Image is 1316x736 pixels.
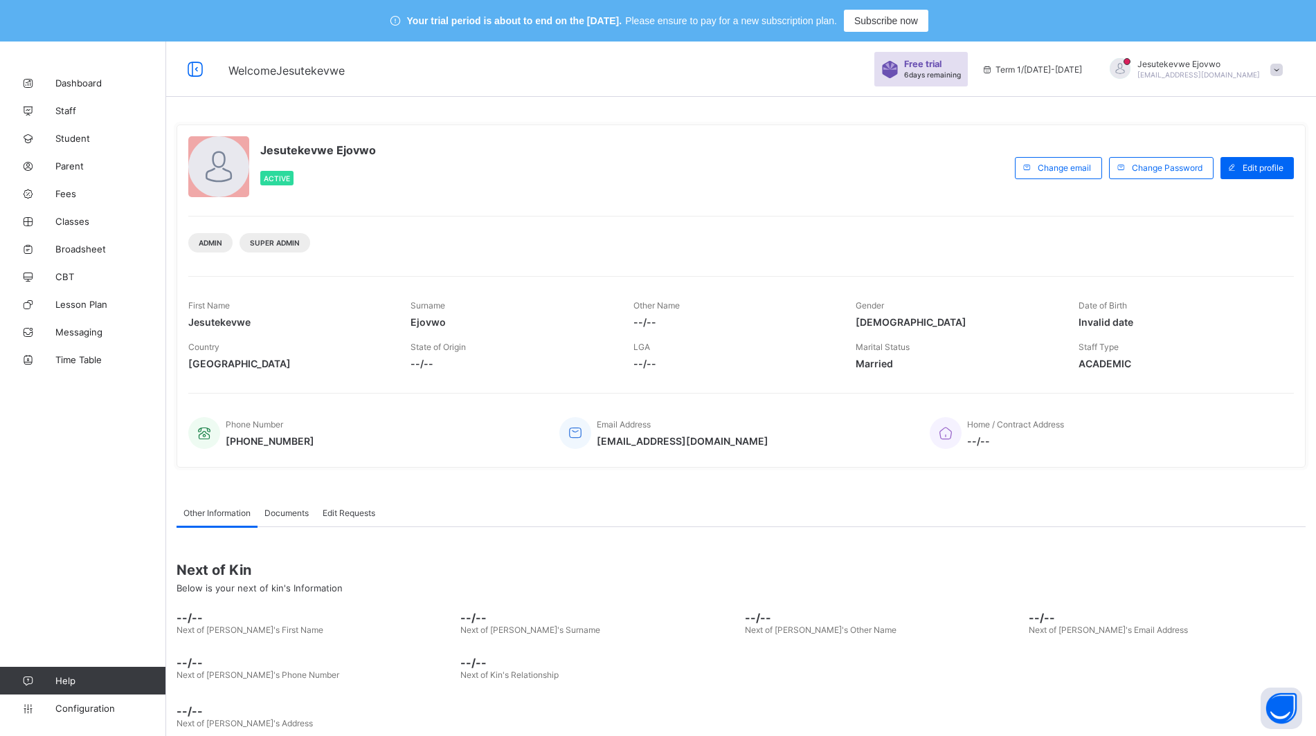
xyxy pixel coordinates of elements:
span: [DEMOGRAPHIC_DATA] [856,316,1057,328]
span: [EMAIL_ADDRESS][DOMAIN_NAME] [1137,71,1260,79]
span: Edit profile [1243,163,1283,173]
span: --/-- [460,656,737,670]
span: Messaging [55,326,166,338]
span: ACADEMIC [1079,358,1280,369]
span: Help [55,675,165,686]
span: Email Address [597,419,651,430]
span: Married [856,358,1057,369]
span: Student [55,133,166,144]
span: Next of Kin's Relationship [460,670,559,680]
span: [GEOGRAPHIC_DATA] [188,358,390,369]
span: Home / Contract Address [967,419,1064,430]
span: Please ensure to pay for a new subscription plan. [625,15,837,26]
span: Next of [PERSON_NAME]'s First Name [177,625,323,635]
span: State of Origin [411,342,466,352]
span: Jesutekevwe Ejovwo [260,143,376,157]
span: Classes [55,216,166,227]
span: --/-- [633,358,835,369]
span: --/-- [411,358,612,369]
span: Super Admin [250,239,300,247]
span: Subscribe now [854,15,918,26]
span: --/-- [967,435,1064,447]
span: Active [264,174,290,183]
span: Phone Number [226,419,283,430]
span: Next of [PERSON_NAME]'s Address [177,718,313,728]
span: Change email [1038,163,1091,173]
span: --/-- [177,704,1306,718]
span: Next of [PERSON_NAME]'s Phone Number [177,670,339,680]
span: Below is your next of kin's Information [177,582,343,594]
span: --/-- [745,611,1022,625]
span: Documents [264,508,309,518]
span: --/-- [633,316,835,328]
span: Date of Birth [1079,300,1127,311]
span: Marital Status [856,342,910,352]
span: Fees [55,188,166,199]
span: Gender [856,300,884,311]
span: [EMAIL_ADDRESS][DOMAIN_NAME] [597,435,768,447]
span: Next of Kin [177,562,1306,578]
span: Country [188,342,219,352]
span: Time Table [55,354,166,365]
span: Edit Requests [323,508,375,518]
span: Broadsheet [55,243,166,255]
span: Next of [PERSON_NAME]'s Email Address [1029,625,1188,635]
span: Staff Type [1079,342,1119,352]
span: --/-- [1029,611,1306,625]
span: Welcome Jesutekevwe [228,64,345,77]
span: Other Name [633,300,680,311]
span: Staff [55,105,166,116]
span: --/-- [460,611,737,625]
span: Jesutekevwe [188,316,390,328]
span: --/-- [177,611,453,625]
span: Parent [55,160,166,172]
span: First Name [188,300,230,311]
span: Dashboard [55,77,166,89]
span: Admin [199,239,222,247]
span: Change Password [1132,163,1202,173]
button: Open asap [1261,688,1302,729]
span: Jesutekevwe Ejovwo [1137,59,1260,69]
span: session/term information [982,64,1082,75]
span: Free trial [904,59,954,69]
span: Next of [PERSON_NAME]'s Surname [460,625,600,635]
span: Configuration [55,703,165,714]
span: Other Information [183,508,251,518]
span: CBT [55,271,166,282]
span: Ejovwo [411,316,612,328]
span: --/-- [177,656,453,670]
span: Next of [PERSON_NAME]'s Other Name [745,625,896,635]
div: JesutekevweEjovwo [1096,58,1290,81]
span: 6 days remaining [904,71,961,79]
img: sticker-purple.71386a28dfed39d6af7621340158ba97.svg [881,61,899,78]
span: [PHONE_NUMBER] [226,435,314,447]
span: LGA [633,342,650,352]
span: Surname [411,300,445,311]
span: Lesson Plan [55,299,166,310]
span: Your trial period is about to end on the [DATE]. [407,15,622,26]
span: Invalid date [1079,316,1280,328]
